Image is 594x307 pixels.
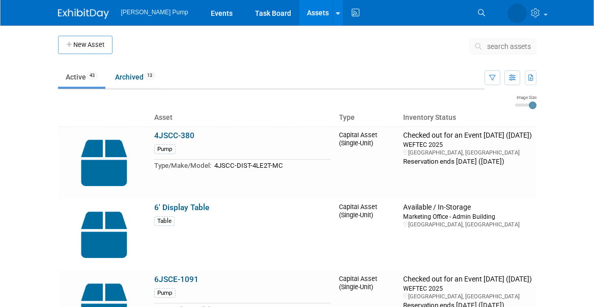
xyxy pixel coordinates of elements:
[121,9,188,16] span: [PERSON_NAME] Pump
[335,126,399,199] td: Capital Asset (Single-Unit)
[469,38,536,55] button: search assets
[335,109,399,126] th: Type
[154,160,211,171] td: Type/Make/Model:
[487,42,531,50] span: search assets
[150,109,335,126] th: Asset
[144,72,155,80] span: 13
[403,140,532,149] div: WEFTEC 2025
[403,203,532,212] div: Available / In-Storage
[211,160,331,171] td: 4JSCC-DIST-4LE2T-MC
[107,67,163,87] a: Archived13
[403,293,532,300] div: [GEOGRAPHIC_DATA], [GEOGRAPHIC_DATA]
[403,131,532,140] div: Checked out for an Event [DATE] ([DATE])
[154,203,209,212] a: 6' Display Table
[62,131,146,195] img: Capital-Asset-Icon-2.png
[515,94,536,100] div: Image Size
[154,144,176,154] div: Pump
[403,284,532,293] div: WEFTEC 2025
[335,199,399,271] td: Capital Asset (Single-Unit)
[154,216,175,226] div: Table
[403,157,532,166] div: Reservation ends [DATE] ([DATE])
[403,212,532,221] div: Marketing Office - Admin Building
[403,221,532,228] div: [GEOGRAPHIC_DATA], [GEOGRAPHIC_DATA]
[58,67,105,87] a: Active43
[58,9,109,19] img: ExhibitDay
[154,275,199,284] a: 6JSCE-1091
[154,288,176,298] div: Pump
[62,203,146,267] img: Capital-Asset-Icon-2.png
[58,36,112,54] button: New Asset
[87,72,98,80] span: 43
[403,149,532,157] div: [GEOGRAPHIC_DATA], [GEOGRAPHIC_DATA]
[403,275,532,284] div: Checked out for an Event [DATE] ([DATE])
[507,4,527,23] img: Amanda Smith
[154,131,194,140] a: 4JSCC-380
